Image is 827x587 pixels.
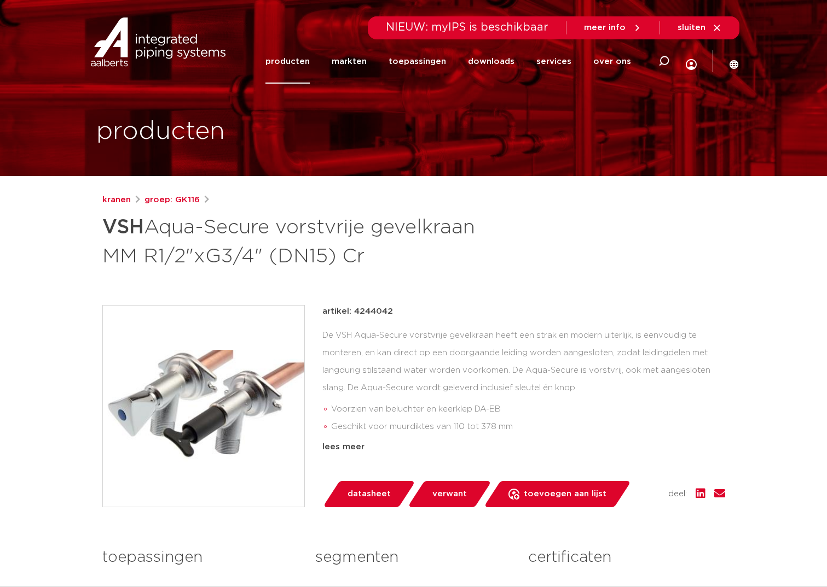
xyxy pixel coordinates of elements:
[102,211,513,270] h1: Aqua-Secure vorstvrije gevelkraan MM R1/2"xG3/4" (DN15) Cr
[331,401,725,418] li: Voorzien van beluchter en keerklep DA-EB
[331,418,725,436] li: Geschikt voor muurdiktes van 110 tot 378 mm
[103,306,304,507] img: Product Image for VSH Aqua-Secure vorstvrije gevelkraan MM R1/2"xG3/4" (DN15) Cr
[322,305,393,318] p: artikel: 4244042
[315,547,512,568] h3: segmenten
[102,218,144,237] strong: VSH
[322,441,725,454] div: lees meer
[332,39,367,84] a: markten
[593,39,631,84] a: over ons
[536,39,571,84] a: services
[144,193,200,207] a: groep: GK116
[102,193,131,207] a: kranen
[584,24,626,32] span: meer info
[322,327,725,436] div: De VSH Aqua-Secure vorstvrije gevelkraan heeft een strak en modern uiterlijk, is eenvoudig te mon...
[584,23,642,33] a: meer info
[524,485,606,503] span: toevoegen aan lijst
[432,485,467,503] span: verwant
[265,39,631,84] nav: Menu
[102,547,299,568] h3: toepassingen
[265,39,310,84] a: producten
[96,114,225,149] h1: producten
[386,22,548,33] span: NIEUW: myIPS is beschikbaar
[678,23,722,33] a: sluiten
[686,36,697,87] div: my IPS
[389,39,446,84] a: toepassingen
[528,547,725,568] h3: certificaten
[348,485,391,503] span: datasheet
[678,24,705,32] span: sluiten
[668,488,687,501] span: deel:
[468,39,514,84] a: downloads
[322,481,415,507] a: datasheet
[407,481,491,507] a: verwant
